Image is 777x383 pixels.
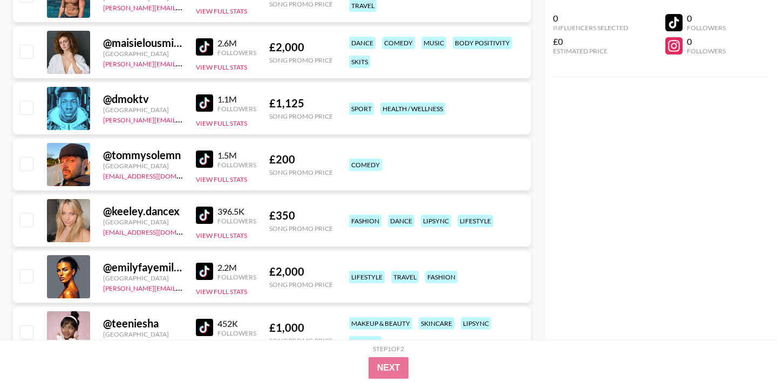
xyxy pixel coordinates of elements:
[391,271,419,283] div: travel
[217,105,256,113] div: Followers
[349,317,412,330] div: makeup & beauty
[196,231,247,240] button: View Full Stats
[196,7,247,15] button: View Full Stats
[269,209,333,222] div: £ 350
[103,282,314,292] a: [PERSON_NAME][EMAIL_ADDRESS][PERSON_NAME][DOMAIN_NAME]
[103,106,183,114] div: [GEOGRAPHIC_DATA]
[687,36,726,47] div: 0
[553,24,628,32] div: Influencers Selected
[269,168,333,176] div: Song Promo Price
[380,102,445,115] div: health / wellness
[103,2,263,12] a: [PERSON_NAME][EMAIL_ADDRESS][DOMAIN_NAME]
[687,47,726,55] div: Followers
[196,38,213,56] img: TikTok
[217,318,256,329] div: 452K
[553,47,628,55] div: Estimated Price
[269,112,333,120] div: Song Promo Price
[553,13,628,24] div: 0
[103,92,183,106] div: @ dmoktv
[373,345,404,353] div: Step 1 of 2
[103,50,183,58] div: [GEOGRAPHIC_DATA]
[103,162,183,170] div: [GEOGRAPHIC_DATA]
[103,330,183,338] div: [GEOGRAPHIC_DATA]
[196,94,213,112] img: TikTok
[103,226,212,236] a: [EMAIL_ADDRESS][DOMAIN_NAME]
[461,317,491,330] div: lipsync
[196,119,247,127] button: View Full Stats
[349,271,385,283] div: lifestyle
[217,217,256,225] div: Followers
[217,161,256,169] div: Followers
[269,224,333,232] div: Song Promo Price
[419,317,454,330] div: skincare
[269,40,333,54] div: £ 2,000
[217,49,256,57] div: Followers
[269,321,333,334] div: £ 1,000
[196,151,213,168] img: TikTok
[217,150,256,161] div: 1.5M
[196,207,213,224] img: TikTok
[269,281,333,289] div: Song Promo Price
[269,56,333,64] div: Song Promo Price
[269,97,333,110] div: £ 1,125
[349,215,381,227] div: fashion
[103,148,183,162] div: @ tommysolemn
[453,37,512,49] div: body positivity
[349,37,376,49] div: dance
[103,114,263,124] a: [PERSON_NAME][EMAIL_ADDRESS][DOMAIN_NAME]
[217,206,256,217] div: 396.5K
[687,24,726,32] div: Followers
[103,36,183,50] div: @ maisielousmith
[103,261,183,274] div: @ emilyfayemiller
[217,329,256,337] div: Followers
[269,265,333,278] div: £ 2,000
[217,273,256,281] div: Followers
[388,215,414,227] div: dance
[196,288,247,296] button: View Full Stats
[196,263,213,280] img: TikTok
[196,63,247,71] button: View Full Stats
[103,204,183,218] div: @ keeley.dancex
[687,13,726,24] div: 0
[103,58,263,68] a: [PERSON_NAME][EMAIL_ADDRESS][DOMAIN_NAME]
[421,215,451,227] div: lipsync
[196,319,213,336] img: TikTok
[103,170,212,180] a: [EMAIL_ADDRESS][DOMAIN_NAME]
[103,274,183,282] div: [GEOGRAPHIC_DATA]
[458,215,493,227] div: lifestyle
[217,94,256,105] div: 1.1M
[369,357,409,379] button: Next
[349,159,382,171] div: comedy
[269,153,333,166] div: £ 200
[196,175,247,183] button: View Full Stats
[217,262,256,273] div: 2.2M
[103,317,183,330] div: @ teeniesha
[421,37,446,49] div: music
[349,102,374,115] div: sport
[269,337,333,345] div: Song Promo Price
[553,36,628,47] div: £0
[425,271,458,283] div: fashion
[103,218,183,226] div: [GEOGRAPHIC_DATA]
[349,56,370,68] div: skits
[349,336,381,348] div: fashion
[217,38,256,49] div: 2.6M
[382,37,415,49] div: comedy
